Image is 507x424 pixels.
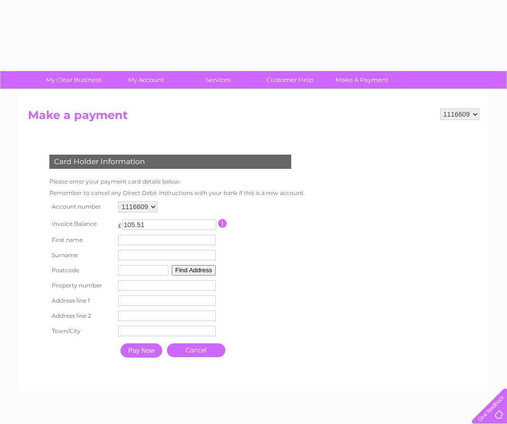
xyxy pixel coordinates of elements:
a: Cancel [167,343,225,357]
a: Make A Payment [323,71,401,89]
a: My Clear Business [35,71,113,89]
th: Surname [47,248,116,263]
input: Information [218,219,227,228]
th: Address line 1 [47,293,116,308]
h2: Make a payment [28,109,479,127]
a: My Account [107,71,185,89]
button: Find Address [172,265,216,276]
a: Services [179,71,257,89]
th: Address line 2 [47,308,116,323]
th: Property number [47,278,116,293]
td: £ [118,217,122,229]
th: Account number [47,199,116,215]
td: Please enter your payment card details below. [47,176,307,187]
a: Customer Help [251,71,329,89]
th: Postcode [47,263,116,278]
th: Invoice Balance [47,215,116,232]
th: Town/City [47,323,116,339]
div: Card Holder Information [49,155,291,169]
th: First name [47,232,116,248]
td: Remember to cancel any Direct Debit instructions with your bank if this is a new account. [47,187,307,199]
input: Pay Now [120,343,162,358]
